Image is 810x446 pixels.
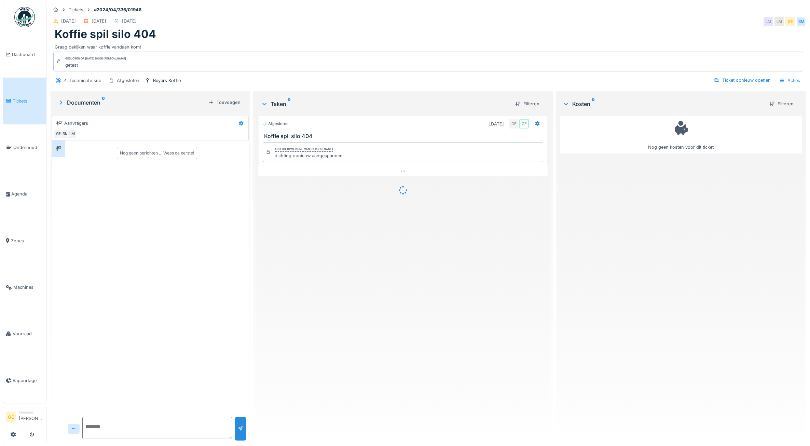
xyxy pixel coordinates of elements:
[592,100,595,108] sup: 0
[65,62,126,68] div: getest
[3,124,46,171] a: Onderhoud
[120,150,194,156] div: Nog geen berichten … Wees de eerste!
[13,284,43,290] span: Machines
[206,98,243,107] div: Toevoegen
[764,17,773,26] div: LM
[55,28,156,41] h1: Koffie spil silo 404
[13,144,43,151] span: Onderhoud
[64,77,101,84] div: 4. Technical issue
[122,18,137,24] div: [DATE]
[92,18,106,24] div: [DATE]
[14,7,35,27] img: Badge_color-CXgf-gQk.svg
[64,120,88,126] div: Aanvragers
[519,119,529,129] div: GE
[264,133,545,139] h3: Koffie spil silo 404
[261,100,510,108] div: Taken
[11,191,43,197] span: Agenda
[275,147,333,152] div: Afsluit opmerking van [PERSON_NAME]
[6,412,16,422] li: GE
[785,17,795,26] div: GE
[102,98,105,107] sup: 0
[776,76,803,85] div: Acties
[61,18,76,24] div: [DATE]
[3,31,46,78] a: Dashboard
[711,76,773,85] div: Ticket opnieuw openen
[767,99,796,108] div: Filteren
[489,121,504,127] div: [DATE]
[12,51,43,58] span: Dashboard
[564,119,797,151] div: Nog geen kosten voor dit ticket
[117,77,139,84] div: Afgesloten
[288,100,291,108] sup: 0
[796,17,806,26] div: BM
[263,121,289,127] div: Afgesloten
[65,56,126,61] div: Gesloten op [DATE] door [PERSON_NAME]
[19,410,43,424] li: [PERSON_NAME]
[19,410,43,415] div: Manager
[13,377,43,384] span: Rapportage
[13,98,43,104] span: Tickets
[509,119,519,129] div: GE
[6,410,43,426] a: GE Manager[PERSON_NAME]
[3,78,46,124] a: Tickets
[91,6,144,13] strong: #2024/04/336/01946
[563,100,764,108] div: Kosten
[60,129,70,139] div: BM
[275,152,343,159] div: dichting opnieuw aangespannen
[57,98,206,107] div: Documenten
[69,6,83,13] div: Tickets
[13,330,43,337] span: Voorraad
[11,238,43,244] span: Zones
[774,17,784,26] div: LM
[3,217,46,264] a: Zones
[55,41,802,50] div: Graag bekijken waar koffie vandaan komt
[67,129,77,139] div: LM
[3,357,46,404] a: Rapportage
[153,77,181,84] div: Beyers Koffie
[3,311,46,357] a: Voorraad
[3,264,46,310] a: Machines
[512,99,542,108] div: Filteren
[3,171,46,217] a: Agenda
[54,129,63,139] div: GE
